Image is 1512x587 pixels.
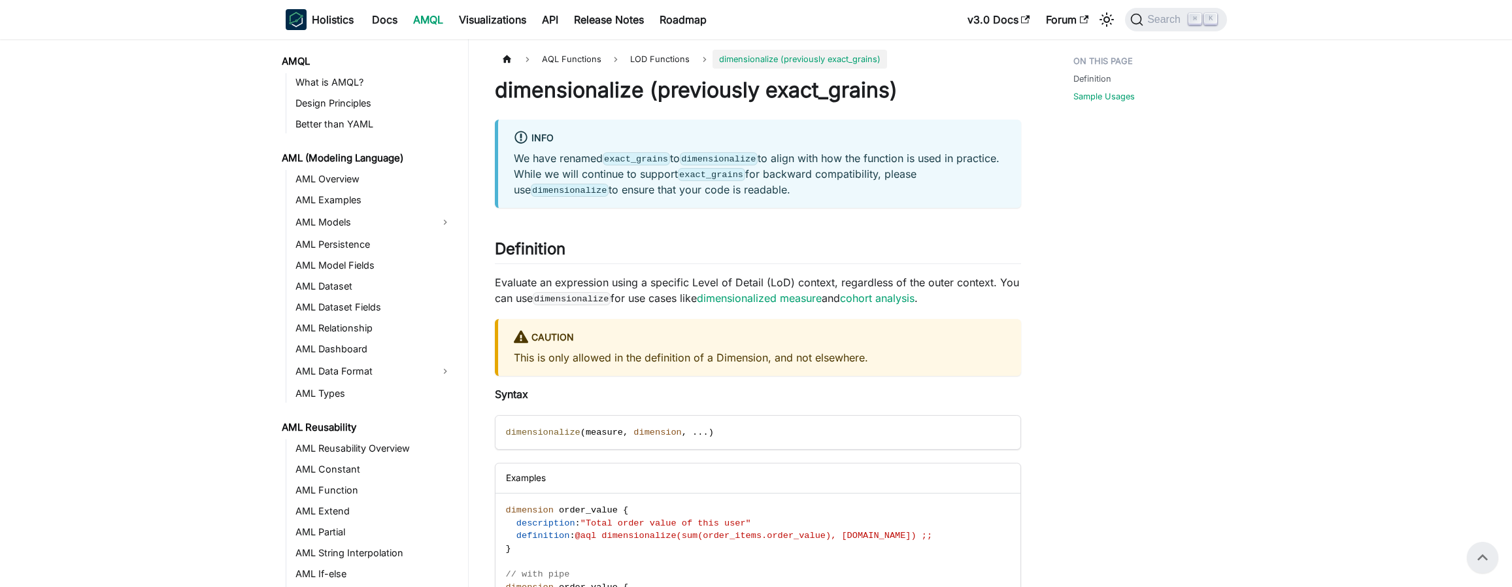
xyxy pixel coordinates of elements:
a: AML Overview [292,170,457,188]
span: dimensionalize [506,428,580,437]
div: Examples [496,463,1020,493]
div: info [514,130,1005,147]
a: Design Principles [292,94,457,112]
a: AMQL [405,9,451,30]
a: API [534,9,566,30]
p: Evaluate an expression using a specific Level of Detail (LoD) context, regardless of the outer co... [495,275,1021,306]
a: Better than YAML [292,115,457,133]
img: Holistics [286,9,307,30]
nav: Docs sidebar [273,39,469,587]
span: LOD Functions [624,50,696,69]
a: Roadmap [652,9,714,30]
div: caution [514,329,1005,346]
a: dimensionalized measure [697,292,822,305]
span: measure [586,428,623,437]
span: ( [580,428,586,437]
span: dimension [506,505,554,515]
a: cohort analysis [840,292,915,305]
a: Forum [1038,9,1096,30]
a: AML Examples [292,191,457,209]
a: AML Function [292,481,457,499]
p: We have renamed to to align with how the function is used in practice. While we will continue to ... [514,150,1005,197]
b: Holistics [312,12,354,27]
span: } [506,544,511,554]
a: Visualizations [451,9,534,30]
p: This is only allowed in the definition of a Dimension, and not elsewhere. [514,350,1005,365]
span: : [569,531,575,541]
span: { [623,505,628,515]
a: Sample Usages [1073,90,1135,103]
span: Search [1143,14,1188,25]
a: AML Extend [292,502,457,520]
span: . [703,428,708,437]
a: AML Dashboard [292,340,457,358]
code: dimensionalize [533,292,611,305]
span: @aql dimensionalize(sum(order_items.order_value), [DOMAIN_NAME]) ;; [575,531,933,541]
span: "Total order value of this user" [580,518,751,528]
code: exact_grains [603,152,670,165]
span: . [697,428,703,437]
h1: dimensionalize (previously exact_grains) [495,77,1021,103]
span: description [516,518,575,528]
button: Scroll back to top [1467,542,1498,573]
span: AQL Functions [535,50,608,69]
kbd: ⌘ [1188,13,1201,25]
a: Release Notes [566,9,652,30]
span: , [682,428,687,437]
button: Search (Command+K) [1125,8,1226,31]
a: AML Reusability [278,418,457,437]
span: definition [516,531,570,541]
nav: Breadcrumbs [495,50,1021,69]
a: v3.0 Docs [960,9,1038,30]
a: AML Constant [292,460,457,478]
a: AML Data Format [292,361,433,382]
a: AML Types [292,384,457,403]
strong: Syntax [495,388,528,401]
span: ) [709,428,714,437]
code: dimensionalize [680,152,758,165]
a: HolisticsHolistics [286,9,354,30]
button: Expand sidebar category 'AML Models' [433,212,457,233]
span: dimension [633,428,681,437]
a: AML Dataset Fields [292,298,457,316]
a: AML Partial [292,523,457,541]
a: What is AMQL? [292,73,457,92]
button: Switch between dark and light mode (currently light mode) [1096,9,1117,30]
a: Definition [1073,73,1111,85]
kbd: K [1204,13,1217,25]
span: , [623,428,628,437]
a: Docs [364,9,405,30]
span: : [575,518,580,528]
a: AMQL [278,52,457,71]
a: AML Relationship [292,319,457,337]
span: . [692,428,697,437]
a: AML Models [292,212,433,233]
a: AML (Modeling Language) [278,149,457,167]
a: AML Model Fields [292,256,457,275]
span: order_value [559,505,618,515]
a: AML Persistence [292,235,457,254]
a: AML String Interpolation [292,544,457,562]
code: dimensionalize [531,184,609,197]
code: exact_grains [678,168,745,181]
a: AML If-else [292,565,457,583]
a: AML Dataset [292,277,457,295]
a: Home page [495,50,520,69]
h2: Definition [495,239,1021,264]
button: Expand sidebar category 'AML Data Format' [433,361,457,382]
span: dimensionalize (previously exact_grains) [713,50,887,69]
a: AML Reusability Overview [292,439,457,458]
span: // with pipe [506,569,570,579]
